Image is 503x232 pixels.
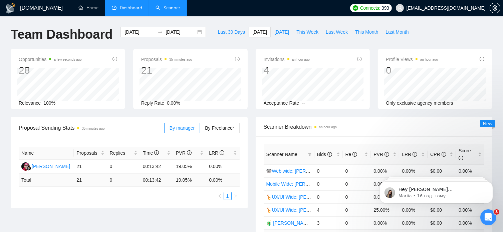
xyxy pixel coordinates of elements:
span: CPR [430,152,446,157]
iframe: Intercom live chat [480,209,496,225]
a: searchScanner [156,5,180,11]
span: 393 [382,4,389,12]
span: Only exclusive agency members [386,100,453,106]
img: D [21,162,30,171]
span: Last Month [386,28,409,36]
span: Replies [110,149,133,157]
li: Next Page [232,192,240,200]
span: This Month [355,28,378,36]
time: an hour ago [292,58,310,61]
span: to [158,29,163,35]
td: $0.00 [428,216,456,229]
time: 35 minutes ago [82,127,104,130]
button: Last 30 Days [214,27,249,37]
button: This Week [293,27,322,37]
span: This Week [296,28,318,36]
span: info-circle [480,57,484,61]
span: PVR [373,152,389,157]
td: 0 [107,174,140,187]
span: [DATE] [252,28,267,36]
span: LRR [209,150,224,156]
div: 4 [264,64,310,77]
li: 1 [224,192,232,200]
input: End date [166,28,196,36]
a: 🦒UX/UI Wide: [PERSON_NAME] 03/07 portfolio [266,194,368,200]
td: 0.00% [371,216,399,229]
span: info-circle [187,150,192,155]
td: 0.00% [456,216,484,229]
td: 0.00 % [206,174,239,187]
span: info-circle [154,150,159,155]
a: 1 [224,192,231,200]
span: info-circle [327,152,332,157]
td: 0 [314,177,343,190]
span: Score [459,148,471,161]
span: Proposals [76,149,99,157]
th: Proposals [74,147,107,160]
span: By Freelancer [205,125,234,131]
input: Start date [124,28,155,36]
span: Last Week [326,28,348,36]
a: 🐨Web wide: [PERSON_NAME] 03/07 humor trigger [266,168,375,174]
th: Name [19,147,74,160]
td: 0 [107,160,140,174]
div: 21 [141,64,192,77]
a: homeHome [78,5,98,11]
span: Bids [317,152,332,157]
td: 0 [343,203,371,216]
td: 0.00% [399,164,428,177]
td: 00:13:42 [140,160,173,174]
time: an hour ago [319,125,337,129]
div: 28 [19,64,82,77]
a: setting [490,5,500,11]
span: Re [345,152,357,157]
span: filter [306,149,313,159]
td: 0.00% [206,160,239,174]
span: left [218,194,222,198]
td: 00:13:42 [140,174,173,187]
span: info-circle [352,152,357,157]
img: upwork-logo.png [353,5,358,11]
span: dashboard [112,5,116,10]
span: info-circle [385,152,389,157]
span: 100% [43,100,55,106]
span: Opportunities [19,55,82,63]
span: Reply Rate [141,100,164,106]
iframe: Intercom notifications повідомлення [369,167,503,214]
span: swap-right [158,29,163,35]
a: Mobile Wide: [PERSON_NAME] [266,181,333,187]
span: info-circle [357,57,362,61]
td: 19.05% [173,160,206,174]
img: gigradar-bm.png [26,166,31,171]
span: [DATE] [274,28,289,36]
span: 3 [494,209,499,215]
time: a few seconds ago [54,58,81,61]
div: [PERSON_NAME] [32,163,70,170]
time: an hour ago [420,58,438,61]
span: By manager [170,125,195,131]
span: Last 30 Days [218,28,245,36]
div: 0 [386,64,438,77]
button: This Month [351,27,382,37]
td: 0 [314,164,343,177]
td: 0.00% [371,164,399,177]
td: 4 [314,203,343,216]
span: setting [490,5,500,11]
span: Scanner Breakdown [264,123,485,131]
td: 0 [343,177,371,190]
span: right [234,194,238,198]
span: Connects: [360,4,380,12]
button: right [232,192,240,200]
button: Last Week [322,27,351,37]
span: info-circle [442,152,446,157]
span: New [483,121,492,126]
time: 35 minutes ago [169,58,192,61]
span: Dashboard [120,5,142,11]
th: Replies [107,147,140,160]
button: [DATE] [271,27,293,37]
a: 🧃 [PERSON_NAME] Other Categories 09.12: UX/UI & Web design [266,220,407,226]
td: 21 [74,160,107,174]
td: 0.00% [456,164,484,177]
